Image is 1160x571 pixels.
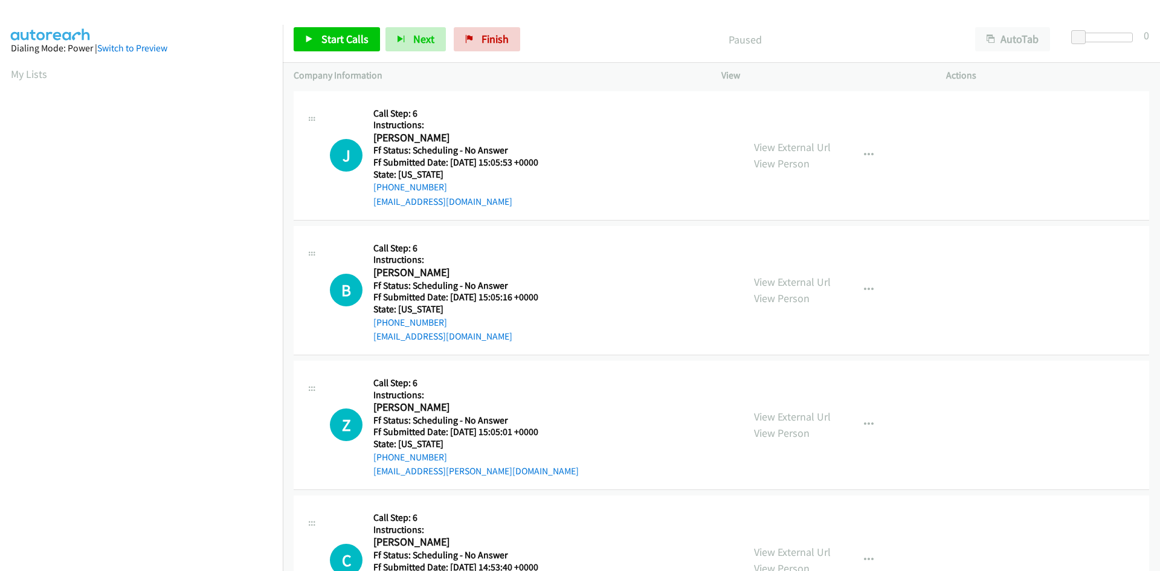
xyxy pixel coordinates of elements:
[330,274,362,306] div: The call is yet to be attempted
[373,156,553,169] h5: Ff Submitted Date: [DATE] 15:05:53 +0000
[536,31,953,48] p: Paused
[330,274,362,306] h1: B
[373,254,553,266] h5: Instructions:
[97,42,167,54] a: Switch to Preview
[330,408,362,441] div: The call is yet to be attempted
[754,275,831,289] a: View External Url
[373,181,447,193] a: [PHONE_NUMBER]
[373,426,579,438] h5: Ff Submitted Date: [DATE] 15:05:01 +0000
[373,389,579,401] h5: Instructions:
[373,131,553,145] h2: [PERSON_NAME]
[754,156,810,170] a: View Person
[373,401,553,415] h2: [PERSON_NAME]
[373,377,579,389] h5: Call Step: 6
[373,331,512,342] a: [EMAIL_ADDRESS][DOMAIN_NAME]
[975,27,1050,51] button: AutoTab
[294,27,380,51] a: Start Calls
[1144,27,1149,44] div: 0
[754,291,810,305] a: View Person
[373,291,553,303] h5: Ff Submitted Date: [DATE] 15:05:16 +0000
[946,68,1149,83] p: Actions
[385,27,446,51] button: Next
[373,317,447,328] a: [PHONE_NUMBER]
[373,549,579,561] h5: Ff Status: Scheduling - No Answer
[373,169,553,181] h5: State: [US_STATE]
[321,32,369,46] span: Start Calls
[373,303,553,315] h5: State: [US_STATE]
[754,140,831,154] a: View External Url
[11,67,47,81] a: My Lists
[754,410,831,424] a: View External Url
[373,535,553,549] h2: [PERSON_NAME]
[454,27,520,51] a: Finish
[754,426,810,440] a: View Person
[330,408,362,441] h1: Z
[373,465,579,477] a: [EMAIL_ADDRESS][PERSON_NAME][DOMAIN_NAME]
[373,524,579,536] h5: Instructions:
[330,139,362,172] div: The call is yet to be attempted
[373,451,447,463] a: [PHONE_NUMBER]
[373,438,579,450] h5: State: [US_STATE]
[11,41,272,56] div: Dialing Mode: Power |
[373,280,553,292] h5: Ff Status: Scheduling - No Answer
[1077,33,1133,42] div: Delay between calls (in seconds)
[373,119,553,131] h5: Instructions:
[294,68,700,83] p: Company Information
[330,139,362,172] h1: J
[413,32,434,46] span: Next
[482,32,509,46] span: Finish
[373,512,579,524] h5: Call Step: 6
[373,242,553,254] h5: Call Step: 6
[373,266,553,280] h2: [PERSON_NAME]
[373,144,553,156] h5: Ff Status: Scheduling - No Answer
[373,415,579,427] h5: Ff Status: Scheduling - No Answer
[373,196,512,207] a: [EMAIL_ADDRESS][DOMAIN_NAME]
[754,545,831,559] a: View External Url
[373,108,553,120] h5: Call Step: 6
[721,68,924,83] p: View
